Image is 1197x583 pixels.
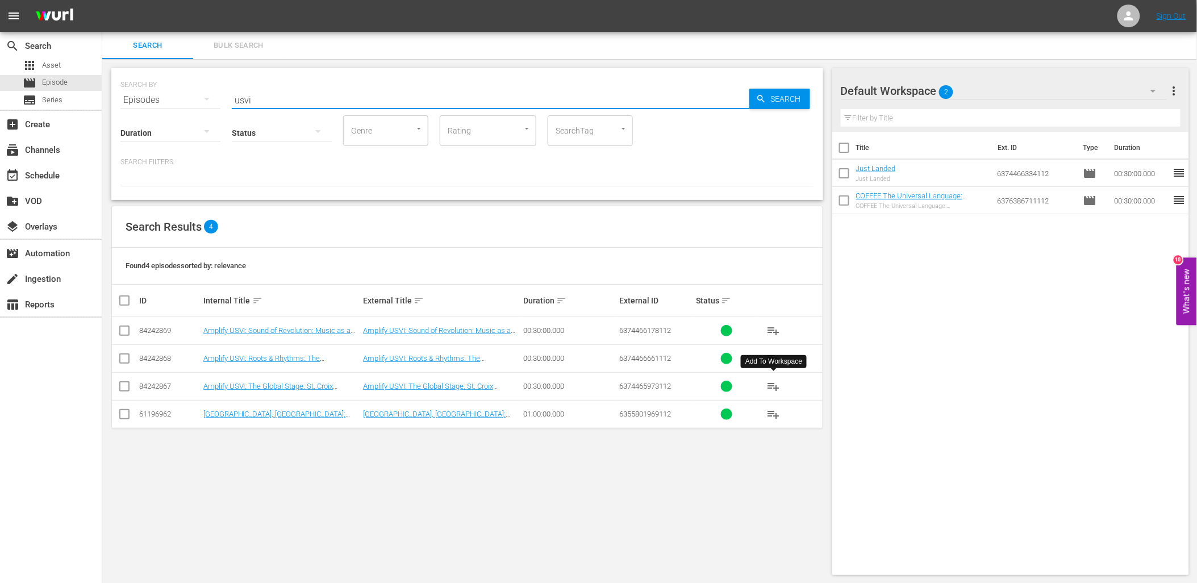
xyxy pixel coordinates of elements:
div: 00:30:00.000 [523,326,616,335]
th: Type [1076,132,1107,164]
div: ID [139,296,200,305]
td: 00:30:00.000 [1110,160,1172,187]
div: Add To Workspace [745,357,802,367]
button: Open [618,123,629,134]
a: Amplify USVI: The Global Stage: St. Croix Blowing Up [363,382,498,399]
div: Duration [523,294,616,307]
button: playlist_add [760,373,787,400]
div: 00:30:00.000 [523,382,616,390]
td: 6374466334112 [993,160,1079,187]
a: COFFEE The Universal Language: [PERSON_NAME] [856,191,967,209]
span: Episode [1083,194,1096,207]
span: reorder [1172,193,1186,207]
div: Episodes [120,84,220,116]
a: Amplify USVI: Sound of Revolution: Music as a Voice for Change [203,326,356,343]
span: Automation [6,247,19,260]
span: more_vert [1167,84,1181,98]
span: Episode [1083,166,1096,180]
span: Reports [6,298,19,311]
a: [GEOGRAPHIC_DATA], [GEOGRAPHIC_DATA]: Bull's Feet in [GEOGRAPHIC_DATA] [363,410,510,427]
a: Amplify USVI: Roots & Rhythms: The Foundations of St. Croix Music [363,354,485,371]
div: 10 [1174,256,1183,265]
span: Series [23,93,36,107]
a: Just Landed [856,164,896,173]
td: 00:30:00.000 [1110,187,1172,214]
span: playlist_add [767,380,781,393]
span: reorder [1172,166,1186,180]
span: Search [109,39,186,52]
span: Search [6,39,19,53]
div: Internal Title [203,294,360,307]
span: Schedule [6,169,19,182]
button: playlist_add [760,317,787,344]
button: Search [749,89,810,109]
div: Just Landed [856,175,896,182]
span: 2 [939,80,953,104]
div: 00:30:00.000 [523,354,616,363]
button: playlist_add [760,345,787,372]
button: Open [522,123,532,134]
a: Amplify USVI: The Global Stage: St. Croix Blowing Up [203,382,338,399]
span: 6374465973112 [619,382,671,390]
button: more_vert [1167,77,1181,105]
p: Search Filters: [120,157,814,167]
div: External ID [619,296,693,305]
span: Bulk Search [200,39,277,52]
span: Series [42,94,62,106]
span: VOD [6,194,19,208]
a: Amplify USVI: Roots & Rhythms: The Foundations of St. Croix Music [203,354,325,371]
a: Amplify USVI: Sound of Revolution: Music as a Voice for Change [363,326,515,343]
span: Asset [23,59,36,72]
th: Title [856,132,992,164]
span: Create [6,118,19,131]
span: Search Results [126,220,202,234]
div: Default Workspace [841,75,1167,107]
div: 84242868 [139,354,200,363]
span: Ingestion [6,272,19,286]
th: Ext. ID [991,132,1076,164]
span: playlist_add [767,407,781,421]
span: 6374466661112 [619,354,671,363]
div: Status [696,294,757,307]
div: 61196962 [139,410,200,418]
span: sort [556,295,566,306]
span: Found 4 episodes sorted by: relevance [126,261,246,270]
span: Search [766,89,810,109]
span: sort [721,295,731,306]
button: Open Feedback Widget [1177,258,1197,326]
span: Asset [42,60,61,71]
div: 84242869 [139,326,200,335]
button: Open [414,123,424,134]
span: sort [414,295,424,306]
span: playlist_add [767,352,781,365]
span: sort [252,295,262,306]
span: 4 [204,220,218,234]
div: 84242867 [139,382,200,390]
img: ans4CAIJ8jUAAAAAAAAAAAAAAAAAAAAAAAAgQb4GAAAAAAAAAAAAAAAAAAAAAAAAJMjXAAAAAAAAAAAAAAAAAAAAAAAAgAT5G... [27,3,82,30]
span: Channels [6,143,19,157]
a: Sign Out [1157,11,1186,20]
span: playlist_add [767,324,781,338]
span: Overlays [6,220,19,234]
div: External Title [363,294,520,307]
th: Duration [1107,132,1175,164]
span: 6355801969112 [619,410,671,418]
div: 01:00:00.000 [523,410,616,418]
span: 6374466178112 [619,326,671,335]
span: Episode [23,76,36,90]
div: COFFEE The Universal Language: [PERSON_NAME] [856,202,989,210]
span: menu [7,9,20,23]
a: [GEOGRAPHIC_DATA], [GEOGRAPHIC_DATA]: Bull's Feet in [GEOGRAPHIC_DATA] [203,410,351,427]
span: Episode [42,77,68,88]
td: 6376386711112 [993,187,1079,214]
button: playlist_add [760,401,787,428]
